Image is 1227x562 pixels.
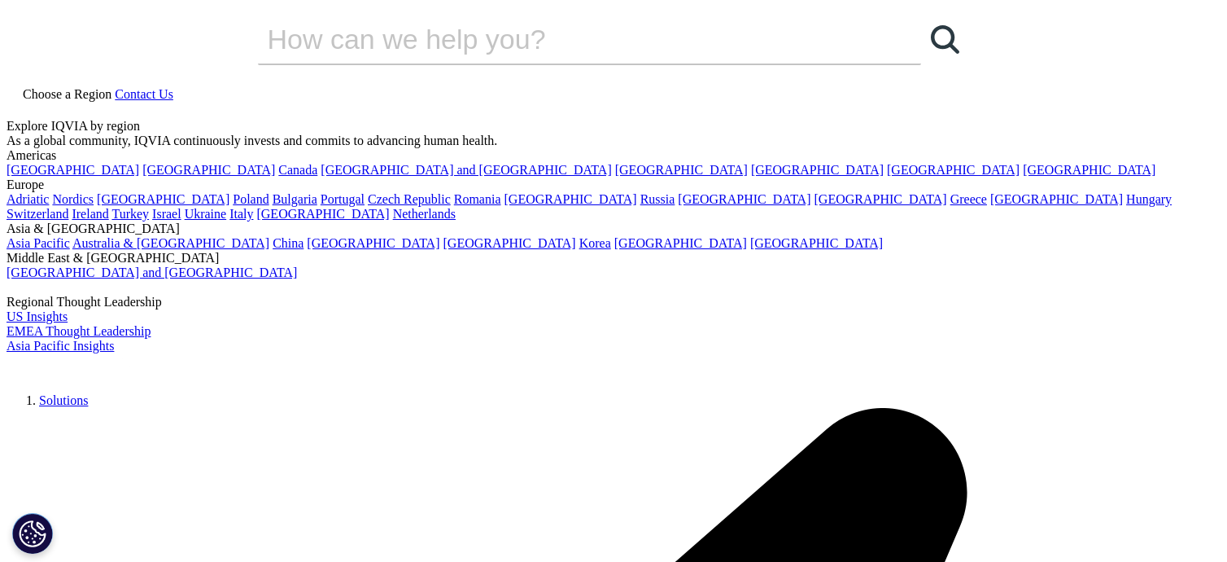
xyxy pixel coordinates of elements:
button: Cookies Settings [12,513,53,554]
a: Solutions [39,393,88,407]
a: China [273,236,303,250]
a: [GEOGRAPHIC_DATA] [751,163,884,177]
a: [GEOGRAPHIC_DATA] [256,207,389,221]
a: [GEOGRAPHIC_DATA] [97,192,229,206]
a: [GEOGRAPHIC_DATA] and [GEOGRAPHIC_DATA] [7,266,297,279]
a: Ukraine [185,207,227,221]
a: [GEOGRAPHIC_DATA] [990,192,1123,206]
a: Russia [640,192,675,206]
a: [GEOGRAPHIC_DATA] [443,236,576,250]
a: Nordics [52,192,94,206]
span: Choose a Region [23,87,111,101]
a: EMEA Thought Leadership [7,324,151,338]
a: Netherlands [393,207,456,221]
a: Australia & [GEOGRAPHIC_DATA] [72,236,269,250]
a: Ireland [72,207,108,221]
a: US Insights [7,310,68,323]
div: As a global community, IQVIA continuously invests and commits to advancing human health. [7,134,1220,148]
div: Regional Thought Leadership [7,295,1220,310]
a: Asia Pacific Insights [7,339,114,353]
a: [GEOGRAPHIC_DATA] and [GEOGRAPHIC_DATA] [321,163,611,177]
a: [GEOGRAPHIC_DATA] [750,236,883,250]
div: Middle East & [GEOGRAPHIC_DATA] [7,251,1220,266]
div: Americas [7,148,1220,163]
a: Greece [950,192,987,206]
a: Contact Us [115,87,173,101]
a: Canada [278,163,317,177]
a: Search [921,15,970,64]
a: Poland [233,192,269,206]
a: Bulgaria [273,192,317,206]
a: Romania [454,192,501,206]
a: [GEOGRAPHIC_DATA] [678,192,810,206]
a: [GEOGRAPHIC_DATA] [887,163,1020,177]
a: [GEOGRAPHIC_DATA] [614,236,747,250]
a: [GEOGRAPHIC_DATA] [142,163,275,177]
a: Israel [152,207,181,221]
input: Search [258,15,875,64]
a: Portugal [321,192,365,206]
a: Turkey [111,207,149,221]
a: Adriatic [7,192,49,206]
div: Asia & [GEOGRAPHIC_DATA] [7,222,1220,236]
a: Czech Republic [368,192,451,206]
a: [GEOGRAPHIC_DATA] [307,236,439,250]
a: [GEOGRAPHIC_DATA] [814,192,947,206]
svg: Search [931,25,959,54]
a: Italy [229,207,253,221]
div: Explore IQVIA by region [7,119,1220,134]
a: Korea [579,236,611,250]
a: [GEOGRAPHIC_DATA] [7,163,139,177]
a: Asia Pacific [7,236,70,250]
a: [GEOGRAPHIC_DATA] [1023,163,1155,177]
a: Hungary [1126,192,1172,206]
img: IQVIA Healthcare Information Technology and Pharma Clinical Research Company [7,353,137,377]
div: Europe [7,178,1220,192]
a: [GEOGRAPHIC_DATA] [504,192,637,206]
a: Switzerland [7,207,68,221]
a: [GEOGRAPHIC_DATA] [615,163,748,177]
